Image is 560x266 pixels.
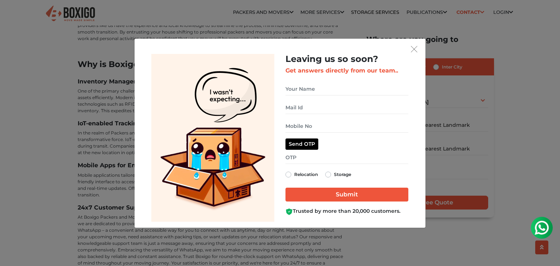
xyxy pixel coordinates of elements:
[285,208,293,215] img: Boxigo Customer Shield
[285,151,408,164] input: OTP
[334,170,351,179] label: Storage
[285,54,408,64] h2: Leaving us so soon?
[285,67,408,74] h3: Get answers directly from our team..
[285,83,408,95] input: Your Name
[7,7,22,22] img: whatsapp-icon.svg
[285,138,318,150] button: Send OTP
[151,54,275,222] img: Lead Welcome Image
[294,170,318,179] label: Relocation
[285,207,408,215] div: Trusted by more than 20,000 customers.
[285,120,408,133] input: Mobile No
[411,46,417,52] img: exit
[285,188,408,202] input: Submit
[285,101,408,114] input: Mail Id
